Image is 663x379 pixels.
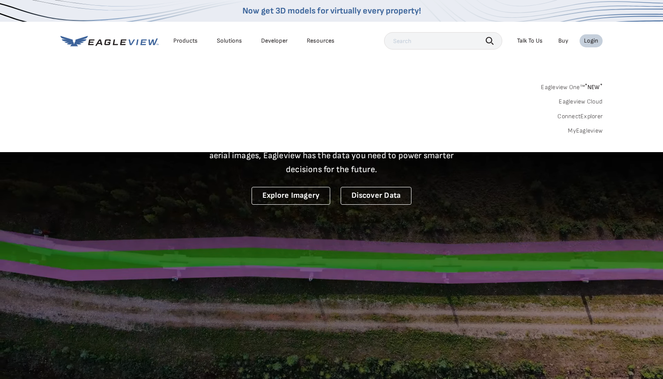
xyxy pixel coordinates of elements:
div: Talk To Us [517,37,543,45]
div: Login [584,37,598,45]
a: Eagleview One™*NEW* [541,81,603,91]
a: Now get 3D models for virtually every property! [242,6,421,16]
span: NEW [585,83,603,91]
input: Search [384,32,502,50]
div: Solutions [217,37,242,45]
a: Discover Data [341,187,411,205]
div: Products [173,37,198,45]
a: ConnectExplorer [557,113,603,120]
a: MyEagleview [568,127,603,135]
div: Resources [307,37,335,45]
a: Buy [558,37,568,45]
a: Eagleview Cloud [559,98,603,106]
a: Explore Imagery [252,187,331,205]
p: A new era starts here. Built on more than 3.5 billion high-resolution aerial images, Eagleview ha... [199,135,464,176]
a: Developer [261,37,288,45]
